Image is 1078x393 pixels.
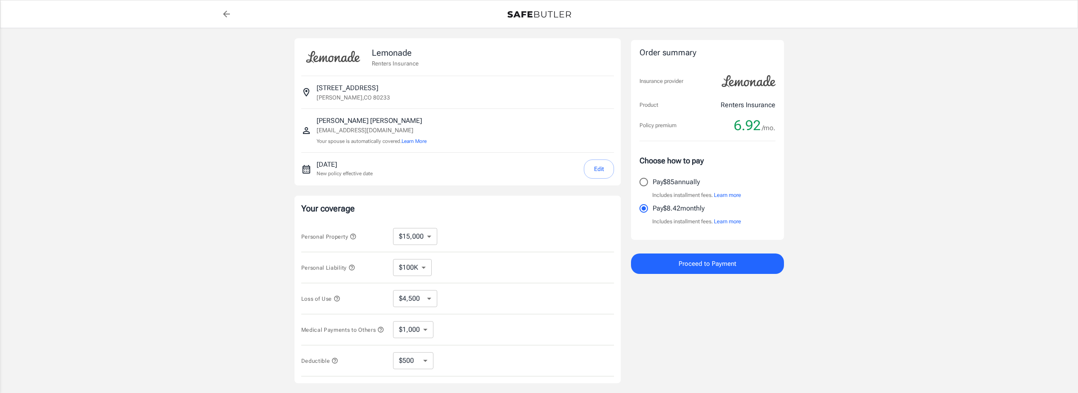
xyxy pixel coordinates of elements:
p: [STREET_ADDRESS] [317,83,378,93]
span: /mo. [762,122,775,134]
p: New policy effective date [317,170,373,177]
svg: Insured address [301,87,311,97]
button: Loss of Use [301,293,340,304]
p: Your coverage [301,202,614,214]
p: Policy premium [639,121,676,130]
button: Proceed to Payment [631,253,784,274]
p: [DATE] [317,159,373,170]
p: Choose how to pay [639,155,775,166]
div: Order summary [639,47,775,59]
p: Renters Insurance [721,100,775,110]
p: [PERSON_NAME] , CO 80233 [317,93,390,102]
button: Deductible [301,356,339,366]
p: Pay $8.42 monthly [653,203,705,214]
img: Lemonade [301,45,365,69]
p: [EMAIL_ADDRESS][DOMAIN_NAME] [317,126,427,135]
p: Product [639,101,658,109]
span: Personal Property [301,234,357,240]
button: Personal Liability [301,262,355,273]
a: back to quotes [218,6,235,23]
span: Loss of Use [301,296,340,302]
p: Pay $85 annually [653,177,700,187]
button: Medical Payments to Others [301,325,385,335]
svg: New policy start date [301,164,311,174]
p: Includes installment fees. [652,217,741,226]
p: Insurance provider [639,77,683,85]
span: Proceed to Payment [679,258,736,269]
button: Learn More [402,137,427,145]
img: Lemonade [717,69,781,93]
span: Deductible [301,358,339,364]
img: Back to quotes [507,11,571,18]
p: Includes installment fees. [652,191,741,199]
button: Learn more [714,217,741,226]
svg: Insured person [301,125,311,136]
button: Edit [584,159,614,179]
p: [PERSON_NAME] [PERSON_NAME] [317,116,427,126]
button: Personal Property [301,231,357,242]
p: Renters Insurance [372,59,419,68]
p: Your spouse is automatically covered. [317,137,427,145]
button: Learn more [714,191,741,199]
span: Personal Liability [301,265,355,271]
span: Medical Payments to Others [301,327,385,333]
span: 6.92 [734,117,761,134]
p: Lemonade [372,46,419,59]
